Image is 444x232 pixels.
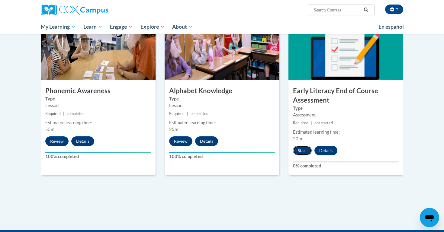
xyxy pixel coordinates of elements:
[378,24,404,30] span: En español
[420,208,439,227] iframe: Button to launch messaging window
[45,96,151,102] label: Type
[71,136,94,146] button: Details
[169,127,178,132] span: 25m
[37,20,79,34] a: My Learning
[191,111,208,116] span: completed
[137,20,169,34] a: Explore
[293,163,399,169] label: 0% completed
[385,5,403,14] button: Account Settings
[288,86,403,105] h3: Early Literacy End of Course Assessment
[79,20,106,34] a: Learn
[41,19,156,80] img: Course Image
[169,152,275,153] div: Your progress
[169,119,275,126] div: Estimated learning time:
[362,6,371,14] button: Search
[311,121,312,125] span: |
[41,23,76,30] span: My Learning
[293,105,399,112] label: Type
[169,102,275,109] div: Lesson
[165,19,279,80] img: Course Image
[375,21,408,33] a: En español
[45,111,61,116] span: Required
[83,23,102,30] span: Learn
[187,111,188,116] span: |
[195,136,218,146] button: Details
[140,23,165,30] span: Explore
[169,20,197,34] a: About
[169,153,275,160] label: 100% completed
[32,20,412,34] div: Main menu
[293,129,399,135] div: Estimated learning time:
[106,20,137,34] a: Engage
[172,23,193,30] span: About
[169,111,185,116] span: Required
[41,86,156,96] h3: Phonemic Awareness
[169,136,192,146] button: Review
[293,146,312,155] button: Start
[67,111,85,116] span: completed
[165,86,279,96] h3: Alphabet Knowledge
[169,96,275,102] label: Type
[288,19,403,80] img: Course Image
[314,146,337,155] button: Details
[293,136,302,141] span: 20m
[45,127,54,132] span: 55m
[45,102,151,109] div: Lesson
[45,136,69,146] button: Review
[45,153,151,160] label: 100% completed
[293,121,308,125] span: Required
[41,5,156,15] a: Cox Campus
[63,111,64,116] span: |
[41,5,108,15] img: Cox Campus
[110,23,133,30] span: Engage
[313,6,362,14] input: Search Courses
[45,152,151,153] div: Your progress
[45,119,151,126] div: Estimated learning time:
[293,112,399,118] div: Assessment
[314,121,333,125] span: not started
